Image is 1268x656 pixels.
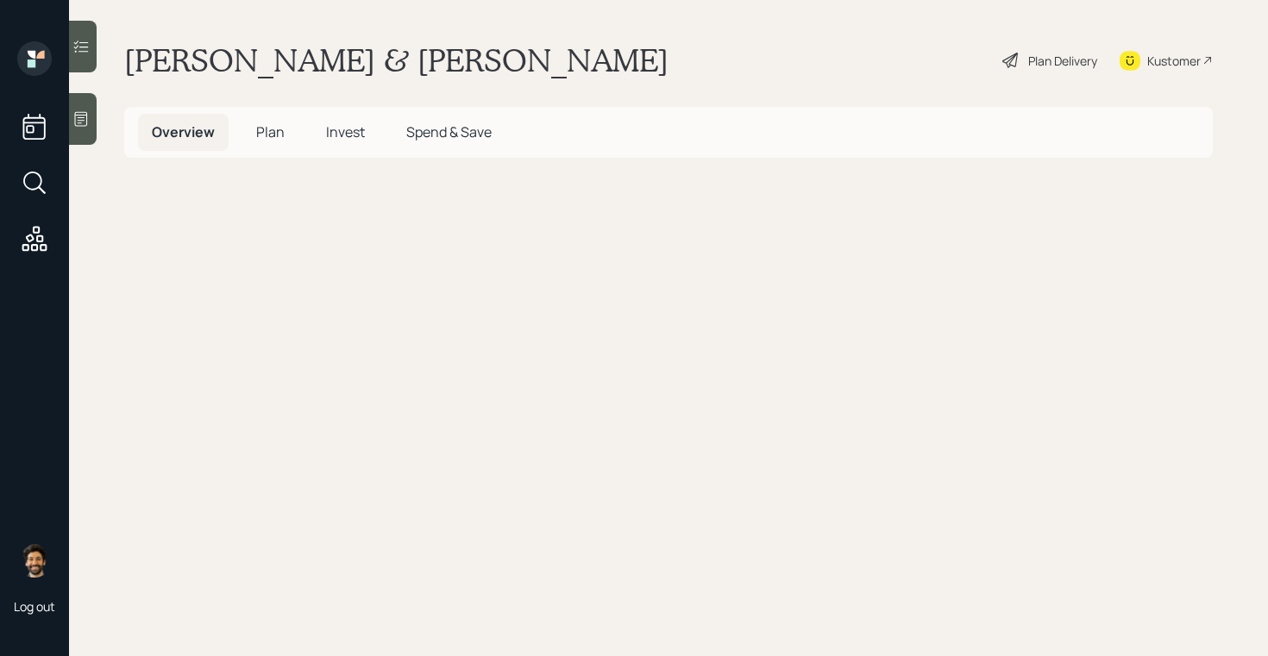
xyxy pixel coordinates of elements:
span: Spend & Save [406,122,492,141]
h1: [PERSON_NAME] & [PERSON_NAME] [124,41,669,79]
div: Log out [14,598,55,615]
div: Kustomer [1147,52,1201,70]
span: Invest [326,122,365,141]
span: Overview [152,122,215,141]
div: Plan Delivery [1028,52,1097,70]
img: eric-schwartz-headshot.png [17,543,52,578]
span: Plan [256,122,285,141]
